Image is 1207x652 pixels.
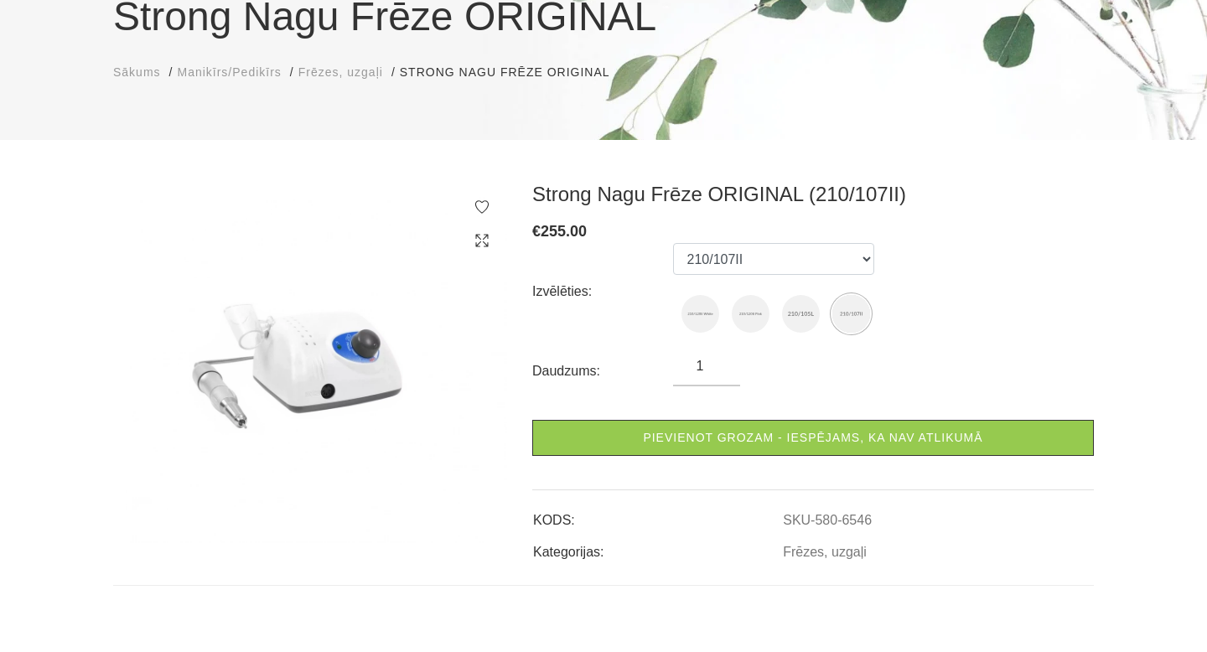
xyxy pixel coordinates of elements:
img: Strong Nagu Frēze ORIGINAL (210/120II White) [681,295,719,333]
img: Strong Nagu Frēze ORIGINAL (210/105L) [782,295,820,333]
a: Frēzes, uzgaļi [783,545,867,560]
a: Pievienot grozam [532,420,1094,456]
td: KODS: [532,499,782,530]
label: Nav atlikumā [732,295,769,333]
a: Sākums [113,64,161,81]
img: Strong Nagu Frēze ORIGINAL (210/120II Pink) [732,295,769,333]
div: Izvēlēties: [532,278,673,305]
span: € [532,223,541,240]
span: Sākums [113,65,161,79]
a: Frēzes, uzgaļi [298,64,383,81]
td: Kategorijas: [532,530,782,562]
label: Nav atlikumā [782,295,820,333]
span: Manikīrs/Pedikīrs [177,65,281,79]
li: Strong Nagu Frēze ORIGINAL [400,64,627,81]
h3: Strong Nagu Frēze ORIGINAL (210/107II) [532,182,1094,207]
span: 255.00 [541,223,587,240]
div: Daudzums: [532,358,673,385]
img: Strong Nagu Frēze ORIGINAL (210/107II) [832,295,870,333]
label: Nav atlikumā [832,295,870,333]
img: Strong Nagu Frēze ORIGINAL [113,182,507,543]
a: SKU-580-6546 [783,513,872,528]
span: Frēzes, uzgaļi [298,65,383,79]
a: Manikīrs/Pedikīrs [177,64,281,81]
